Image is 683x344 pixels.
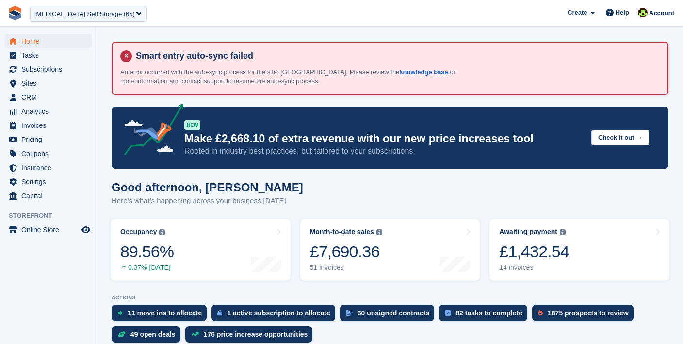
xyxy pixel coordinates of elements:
div: 11 move ins to allocate [128,309,202,317]
a: menu [5,91,92,104]
span: Sites [21,77,80,90]
img: icon-info-grey-7440780725fd019a000dd9b08b2336e03edf1995a4989e88bcd33f0948082b44.svg [159,229,165,235]
a: 82 tasks to complete [439,305,532,326]
img: stora-icon-8386f47178a22dfd0bd8f6a31ec36ba5ce8667c1dd55bd0f319d3a0aa187defe.svg [8,6,22,20]
span: Storefront [9,211,97,220]
img: move_ins_to_allocate_icon-fdf77a2bb77ea45bf5b3d319d69a93e2d87916cf1d5bf7949dd705db3b84f3ca.svg [117,310,123,316]
img: price-adjustments-announcement-icon-8257ccfd72463d97f412b2fc003d46551f7dbcb40ab6d574587a9cd5c0d94... [116,104,184,159]
div: 1875 prospects to review [548,309,629,317]
h1: Good afternoon, [PERSON_NAME] [112,181,303,194]
a: menu [5,147,92,160]
a: menu [5,189,92,203]
img: active_subscription_to_allocate_icon-d502201f5373d7db506a760aba3b589e785aa758c864c3986d89f69b8ff3... [217,310,222,316]
a: 1875 prospects to review [532,305,638,326]
div: 60 unsigned contracts [358,309,430,317]
img: icon-info-grey-7440780725fd019a000dd9b08b2336e03edf1995a4989e88bcd33f0948082b44.svg [560,229,566,235]
p: Make £2,668.10 of extra revenue with our new price increases tool [184,132,584,146]
img: icon-info-grey-7440780725fd019a000dd9b08b2336e03edf1995a4989e88bcd33f0948082b44.svg [376,229,382,235]
div: Month-to-date sales [310,228,374,236]
span: Analytics [21,105,80,118]
span: Settings [21,175,80,188]
a: menu [5,175,92,188]
div: 89.56% [120,242,174,262]
a: menu [5,77,92,90]
div: 0.37% [DATE] [120,264,174,272]
h4: Smart entry auto-sync failed [132,50,660,62]
p: An error occurred with the auto-sync process for the site: [GEOGRAPHIC_DATA]. Please review the f... [120,67,460,86]
div: 51 invoices [310,264,382,272]
div: 1 active subscription to allocate [227,309,330,317]
a: menu [5,48,92,62]
a: Preview store [80,224,92,235]
span: Capital [21,189,80,203]
img: deal-1b604bf984904fb50ccaf53a9ad4b4a5d6e5aea283cecdc64d6e3604feb123c2.svg [117,331,126,338]
img: contract_signature_icon-13c848040528278c33f63329250d36e43548de30e8caae1d1a13099fd9432cc5.svg [346,310,353,316]
p: Here's what's happening across your business [DATE] [112,195,303,206]
div: Occupancy [120,228,157,236]
div: 49 open deals [130,330,176,338]
span: Account [649,8,674,18]
img: price_increase_opportunities-93ffe204e8149a01c8c9dc8f82e8f89637d9d84a8eef4429ea346261dce0b2c0.svg [191,332,199,336]
span: Pricing [21,133,80,146]
a: menu [5,119,92,132]
button: Check it out → [591,130,649,146]
div: Awaiting payment [499,228,557,236]
a: menu [5,133,92,146]
span: Insurance [21,161,80,174]
span: CRM [21,91,80,104]
div: £1,432.54 [499,242,569,262]
a: Occupancy 89.56% 0.37% [DATE] [111,219,291,281]
span: Subscriptions [21,63,80,76]
span: Online Store [21,223,80,236]
a: Awaiting payment £1,432.54 14 invoices [489,219,669,281]
a: menu [5,223,92,236]
div: [MEDICAL_DATA] Self Storage (65) [34,9,135,19]
img: prospect-51fa495bee0391a8d652442698ab0144808aea92771e9ea1ae160a38d050c398.svg [538,310,543,316]
span: Tasks [21,48,80,62]
span: Create [568,8,587,17]
div: £7,690.36 [310,242,382,262]
div: 14 invoices [499,264,569,272]
a: menu [5,161,92,174]
span: Help [616,8,629,17]
span: Invoices [21,119,80,132]
a: 11 move ins to allocate [112,305,211,326]
a: 1 active subscription to allocate [211,305,340,326]
div: NEW [184,120,200,130]
a: 60 unsigned contracts [340,305,439,326]
span: Coupons [21,147,80,160]
p: ACTIONS [112,295,668,301]
a: menu [5,105,92,118]
div: 82 tasks to complete [455,309,522,317]
p: Rooted in industry best practices, but tailored to your subscriptions. [184,146,584,156]
div: 176 price increase opportunities [204,330,308,338]
a: Month-to-date sales £7,690.36 51 invoices [300,219,480,281]
a: knowledge base [399,68,448,76]
a: menu [5,34,92,48]
img: Catherine Coffey [638,8,648,17]
span: Home [21,34,80,48]
a: menu [5,63,92,76]
img: task-75834270c22a3079a89374b754ae025e5fb1db73e45f91037f5363f120a921f8.svg [445,310,451,316]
